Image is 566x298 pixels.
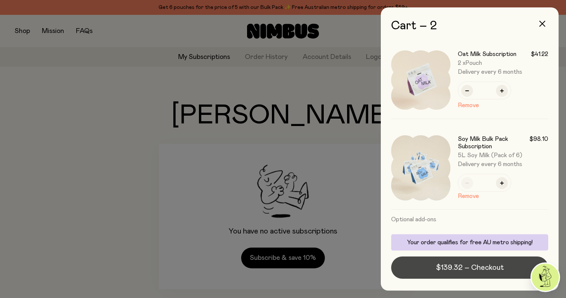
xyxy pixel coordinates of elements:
[531,50,548,58] span: $41.22
[396,239,544,246] p: Your order qualifies for free AU metro shipping!
[458,68,548,76] span: Delivery every 6 months
[458,192,479,201] button: Remove
[529,135,548,150] span: $98.10
[458,101,479,110] button: Remove
[465,60,482,66] span: Pouch
[458,135,529,150] h3: Soy Milk Bulk Pack Subscription
[458,50,516,58] h3: Oat Milk Subscription
[458,60,465,66] span: 2 x
[391,19,548,33] h2: Cart – 2
[391,210,548,229] h3: Optional add-ons
[532,264,559,291] img: agent
[458,152,522,158] span: 5L Soy Milk (Pack of 6)
[436,262,504,273] span: $139.32 – Checkout
[391,256,548,279] button: $139.32 – Checkout
[458,160,548,168] span: Delivery every 6 months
